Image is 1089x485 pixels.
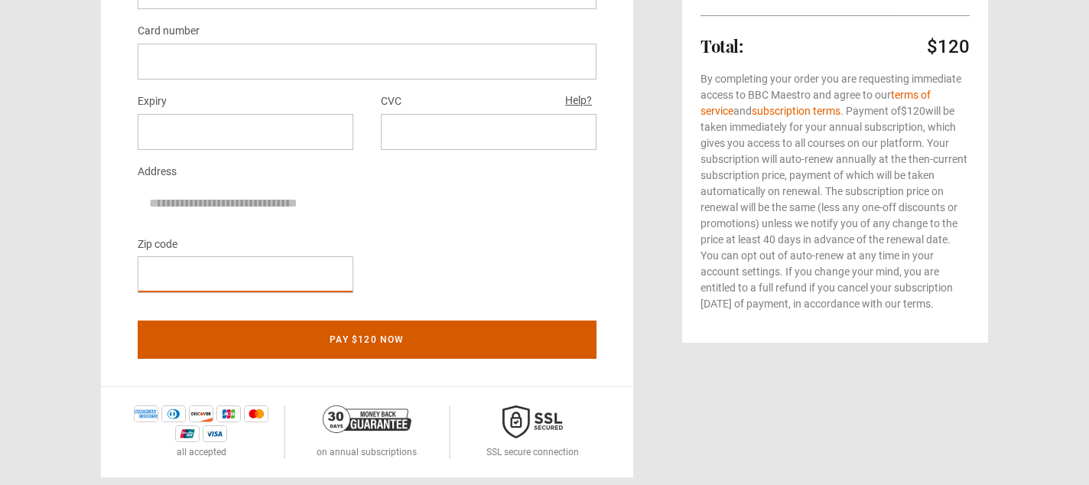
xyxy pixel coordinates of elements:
button: Help? [561,91,597,111]
label: Expiry [138,93,167,111]
img: amex [134,405,158,422]
label: Card number [138,22,200,41]
p: SSL secure connection [486,445,579,459]
iframe: Secure postal code input frame [150,267,341,282]
label: Zip code [138,236,177,254]
label: CVC [381,93,401,111]
iframe: Secure card number input frame [150,54,584,69]
p: By completing your order you are requesting immediate access to BBC Maestro and agree to our and ... [701,71,970,312]
a: subscription terms [752,105,840,117]
img: 30-day-money-back-guarantee-c866a5dd536ff72a469b.png [323,405,411,433]
img: discover [189,405,213,422]
label: Address [138,163,177,181]
iframe: Secure CVC input frame [393,125,584,139]
button: Pay $120 now [138,321,597,359]
img: mastercard [244,405,268,422]
img: jcb [216,405,241,422]
img: unionpay [175,425,200,442]
p: on annual subscriptions [317,445,417,459]
iframe: Secure expiration date input frame [150,125,341,139]
p: all accepted [177,445,226,459]
img: diners [161,405,186,422]
img: visa [203,425,227,442]
h2: Total: [701,37,743,55]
